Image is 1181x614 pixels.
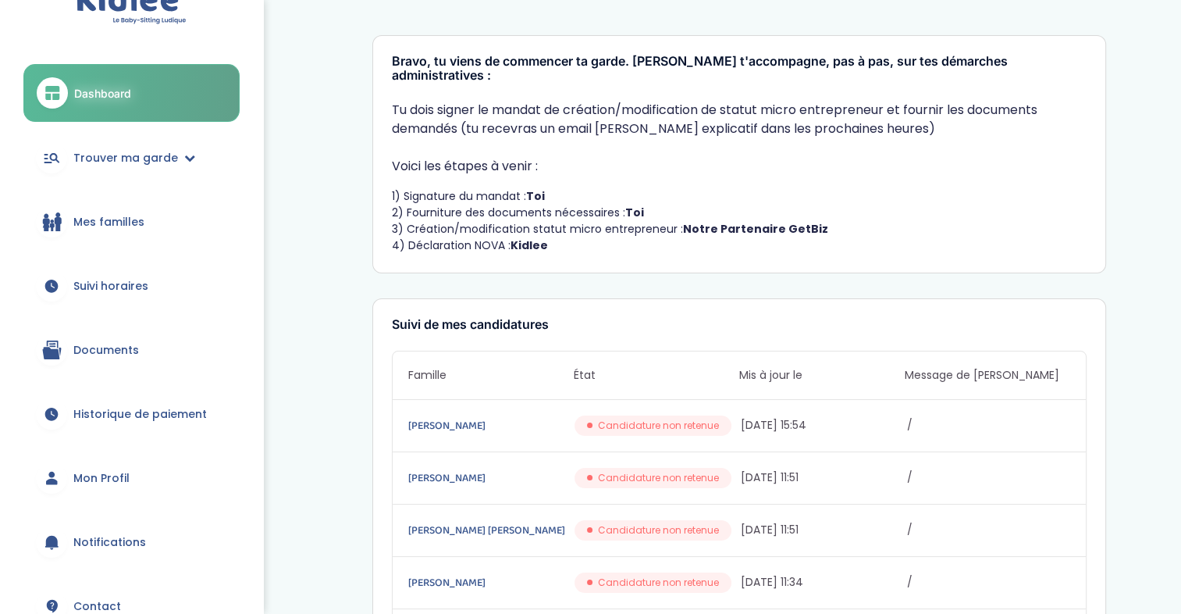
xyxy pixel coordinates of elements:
[574,367,739,384] span: État
[392,157,1087,176] p: Voici les étapes à venir :
[73,278,148,295] span: Suivi horaires
[907,522,1070,538] span: /
[907,574,1070,591] span: /
[598,419,719,433] span: Candidature non retenue
[23,194,240,250] a: Mes familles
[526,188,545,204] strong: Toi
[73,342,139,359] span: Documents
[23,258,240,314] a: Suivi horaires
[74,85,131,102] span: Dashboard
[392,188,1087,205] li: 1) Signature du mandat :
[408,367,574,384] span: Famille
[683,221,828,237] strong: Notre Partenaire GetBiz
[741,574,904,591] span: [DATE] 11:34
[598,576,719,590] span: Candidature non retenue
[741,417,904,434] span: [DATE] 15:54
[73,214,144,230] span: Mes familles
[598,523,719,537] span: Candidature non retenue
[510,237,548,253] strong: Kidlee
[739,367,905,384] span: Mis à jour le
[73,470,130,487] span: Mon Profil
[392,55,1087,82] h3: Bravo, tu viens de commencer ta garde. [PERSON_NAME] t'accompagne, pas à pas, sur tes démarches a...
[907,417,1070,434] span: /
[905,367,1070,384] span: Message de [PERSON_NAME]
[392,237,1087,254] li: 4) Déclaration NOVA :
[23,450,240,506] a: Mon Profil
[392,318,1087,332] h3: Suivi de mes candidatures
[598,471,719,485] span: Candidature non retenue
[23,64,240,122] a: Dashboard
[408,522,571,539] a: [PERSON_NAME] [PERSON_NAME]
[23,514,240,570] a: Notifications
[73,406,207,423] span: Historique de paiement
[408,469,571,487] a: [PERSON_NAME]
[741,469,904,486] span: [DATE] 11:51
[73,150,178,166] span: Trouver ma garde
[741,522,904,538] span: [DATE] 11:51
[392,205,1087,221] li: 2) Fourniture des documents nécessaires :
[907,469,1070,486] span: /
[408,574,571,591] a: [PERSON_NAME]
[408,417,571,434] a: [PERSON_NAME]
[392,221,1087,237] li: 3) Création/modification statut micro entrepreneur :
[23,322,240,378] a: Documents
[73,534,146,551] span: Notifications
[23,386,240,442] a: Historique de paiement
[23,130,240,186] a: Trouver ma garde
[625,205,644,220] strong: Toi
[392,101,1087,138] p: Tu dois signer le mandat de création/modification de statut micro entrepreneur et fournir les doc...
